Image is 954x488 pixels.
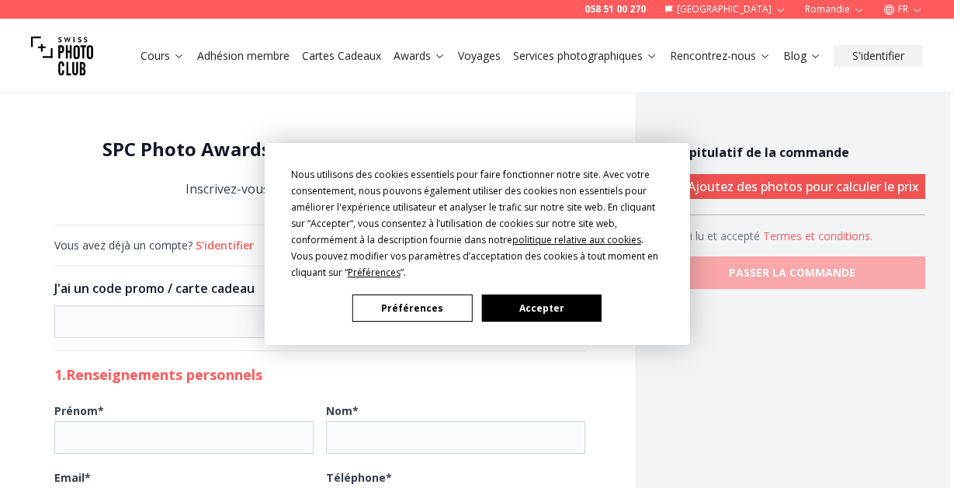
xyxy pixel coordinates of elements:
[352,295,472,322] button: Préférences
[481,295,601,322] button: Accepter
[264,143,689,345] div: Cookie Consent Prompt
[512,233,641,246] span: politique relative aux cookies
[348,266,401,279] span: Préférences
[291,166,664,281] div: Nous utilisons des cookies essentiels pour faire fonctionner notre site. Avec votre consentement,...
